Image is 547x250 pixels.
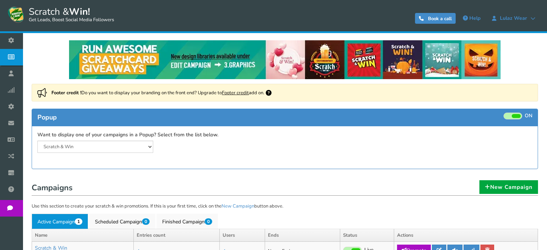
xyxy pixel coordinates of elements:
[156,214,218,229] a: Finished Campaign
[459,13,484,24] a: Help
[525,113,532,119] span: ON
[29,17,114,23] small: Get Leads, Boost Social Media Followers
[428,15,452,22] span: Book a call
[32,84,538,101] div: Do you want to display your branding on the front end? Upgrade to add on.
[222,90,249,96] a: Footer credit
[469,15,480,22] span: Help
[51,90,81,96] strong: Footer credit !
[25,5,114,23] span: Scratch &
[69,40,501,79] img: festival-poster-2020.webp
[142,218,150,225] span: 0
[7,5,25,23] img: Scratch and Win
[340,229,394,242] th: Status
[69,5,90,18] strong: Win!
[134,229,220,242] th: Entries count
[32,229,134,242] th: Name
[394,229,538,242] th: Actions
[32,214,88,229] a: Active Campaign
[32,181,538,196] h1: Campaigns
[496,15,530,21] span: Lulaz Wear
[89,214,155,229] a: Scheduled Campaign
[222,203,254,209] a: New Campaign
[37,113,57,122] span: Popup
[415,13,456,24] a: Book a call
[32,203,538,210] p: Use this section to create your scratch & win promotions. If this is your first time, click on th...
[75,218,82,225] span: 1
[220,229,265,242] th: Users
[479,180,538,194] a: New Campaign
[265,229,340,242] th: Ends
[7,5,114,23] a: Scratch &Win! Get Leads, Boost Social Media Followers
[205,218,212,225] span: 0
[37,132,218,138] label: Want to display one of your campaigns in a Popup? Select from the list below.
